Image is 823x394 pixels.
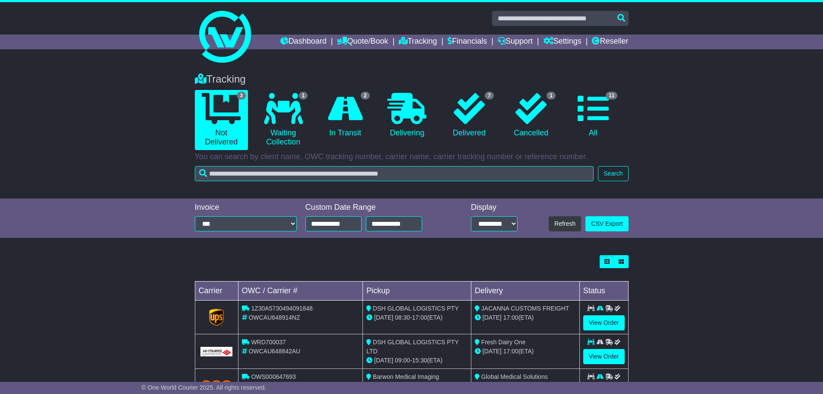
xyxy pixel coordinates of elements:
span: 17:00 [412,314,427,321]
span: OWS000647693 [251,373,296,380]
span: 08:30 [395,314,410,321]
span: 3 [237,92,246,99]
td: OWC / Carrier # [238,282,363,301]
a: Quote/Book [337,35,388,49]
a: View Order [583,349,625,364]
a: 7 Delivered [442,90,496,141]
span: DSH GLOBAL LOGISTICS PTY [373,305,459,312]
a: CSV Export [585,216,628,231]
td: Delivery [471,282,579,301]
span: [DATE] [483,314,502,321]
img: GetCarrierServiceLogo [200,347,233,356]
button: Search [598,166,628,181]
a: Reseller [592,35,628,49]
span: 2 [361,92,370,99]
span: Fresh Dairy One [481,339,526,346]
div: - (ETA) [366,356,467,365]
span: [DATE] [483,348,502,355]
span: 17:00 [503,314,518,321]
span: [DATE] [374,357,393,364]
span: 1Z30A5730494091848 [251,305,312,312]
div: - (ETA) [366,313,467,322]
td: Pickup [363,282,471,301]
span: © One World Courier 2025. All rights reserved. [142,384,267,391]
span: [DATE] [374,314,393,321]
span: 1 [299,92,308,99]
span: 11 [606,92,617,99]
span: OWCAU648914NZ [248,314,300,321]
td: Carrier [195,282,238,301]
span: Barwon Medical Imaging [373,373,439,380]
span: WRD700037 [251,339,286,346]
p: You can search by client name, OWC tracking number, carrier name, carrier tracking number or refe... [195,152,629,162]
a: Dashboard [280,35,327,49]
td: Status [579,282,628,301]
div: (ETA) [475,313,576,322]
span: 7 [485,92,494,99]
a: 1 Cancelled [505,90,558,141]
a: Financials [448,35,487,49]
span: 17:00 [503,348,518,355]
span: OWCAU648842AU [248,348,300,355]
button: Refresh [549,216,581,231]
a: Settings [543,35,582,49]
div: Custom Date Range [305,203,444,212]
span: JACANNA CUSTOMS FREIGHT [481,305,569,312]
div: Display [471,203,518,212]
a: Delivering [381,90,434,141]
span: 09:00 [395,357,410,364]
span: DSH GLOBAL LOGISTICS PTY LTD [366,339,458,355]
a: Support [498,35,533,49]
span: 15:30 [412,357,427,364]
a: 2 In Transit [318,90,372,141]
span: Global Medical Solutions [GEOGRAPHIC_DATA] [475,373,548,389]
div: Tracking [191,73,633,86]
a: View Order [583,315,625,330]
div: Invoice [195,203,297,212]
a: 11 All [566,90,620,141]
div: (ETA) [475,347,576,356]
img: GetCarrierServiceLogo [209,309,224,326]
span: 1 [547,92,556,99]
a: 3 Not Delivered [195,90,248,150]
a: 1 Waiting Collection [257,90,310,150]
a: Tracking [399,35,437,49]
img: TNT_Domestic.png [200,380,233,392]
